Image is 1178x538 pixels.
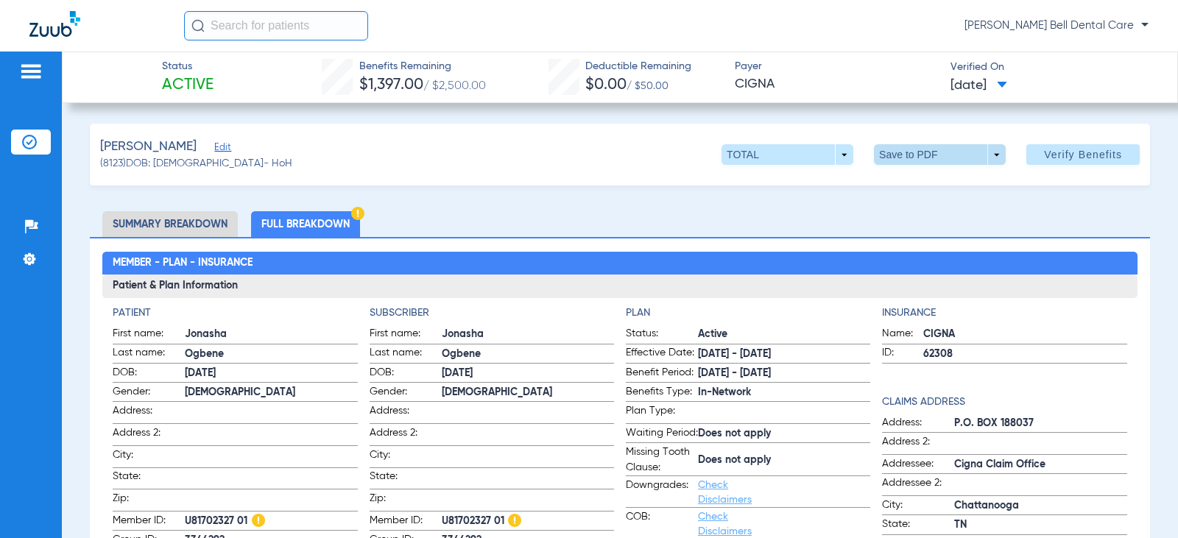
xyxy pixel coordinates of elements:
[370,513,442,531] span: Member ID:
[626,403,698,423] span: Plan Type:
[370,469,442,489] span: State:
[184,11,368,40] input: Search for patients
[627,81,669,91] span: / $50.00
[874,144,1006,165] button: Save to PDF
[698,512,752,537] a: Check Disclaimers
[102,275,1137,298] h3: Patient & Plan Information
[162,59,214,74] span: Status
[370,305,614,321] h4: Subscriber
[442,514,614,529] span: U81702327 01
[113,345,185,363] span: Last name:
[722,144,853,165] button: TOTAL
[113,425,185,445] span: Address 2:
[370,491,442,511] span: Zip:
[626,365,698,383] span: Benefit Period:
[698,453,870,468] span: Does not apply
[113,469,185,489] span: State:
[252,514,265,527] img: Hazard
[882,498,954,515] span: City:
[964,18,1149,33] span: [PERSON_NAME] Bell Dental Care
[370,345,442,363] span: Last name:
[214,142,228,156] span: Edit
[113,403,185,423] span: Address:
[185,385,357,400] span: [DEMOGRAPHIC_DATA]
[29,11,80,37] img: Zuub Logo
[954,517,1126,533] span: TN
[185,514,357,529] span: U81702327 01
[1044,149,1122,160] span: Verify Benefits
[113,305,357,321] h4: Patient
[626,305,870,321] h4: Plan
[102,252,1137,275] h2: Member - Plan - Insurance
[251,211,360,237] li: Full Breakdown
[185,366,357,381] span: [DATE]
[923,327,1126,342] span: CIGNA
[950,77,1007,95] span: [DATE]
[882,345,923,363] span: ID:
[626,384,698,402] span: Benefits Type:
[185,327,357,342] span: Jonasha
[442,327,614,342] span: Jonasha
[442,347,614,362] span: Ogbene
[626,345,698,363] span: Effective Date:
[442,366,614,381] span: [DATE]
[954,457,1126,472] span: Cigna Claim Office
[626,425,698,443] span: Waiting Period:
[626,326,698,344] span: Status:
[1026,144,1140,165] button: Verify Benefits
[698,426,870,442] span: Does not apply
[102,211,238,237] li: Summary Breakdown
[882,305,1126,321] h4: Insurance
[113,365,185,383] span: DOB:
[735,75,938,93] span: CIGNA
[100,138,197,156] span: [PERSON_NAME]
[626,445,698,475] span: Missing Tooth Clause:
[370,326,442,344] span: First name:
[954,498,1126,514] span: Chattanooga
[113,447,185,467] span: City:
[882,326,923,344] span: Name:
[113,491,185,511] span: Zip:
[698,385,870,400] span: In-Network
[19,63,43,80] img: hamburger-icon
[882,475,954,495] span: Addressee 2:
[698,480,752,505] a: Check Disclaimers
[423,80,486,92] span: / $2,500.00
[113,326,185,344] span: First name:
[950,60,1154,75] span: Verified On
[508,514,521,527] img: Hazard
[585,77,627,93] span: $0.00
[113,513,185,531] span: Member ID:
[626,478,698,507] span: Downgrades:
[882,434,954,454] span: Address 2:
[954,416,1126,431] span: P.O. BOX 188037
[370,403,442,423] span: Address:
[882,394,1126,410] app-breakdown-title: Claims Address
[370,384,442,402] span: Gender:
[882,517,954,534] span: State:
[585,59,691,74] span: Deductible Remaining
[191,19,205,32] img: Search Icon
[370,447,442,467] span: City:
[370,365,442,383] span: DOB:
[359,77,423,93] span: $1,397.00
[735,59,938,74] span: Payer
[1104,467,1178,538] iframe: Chat Widget
[882,415,954,433] span: Address:
[100,156,292,171] span: (8123) DOB: [DEMOGRAPHIC_DATA] - HoH
[113,384,185,402] span: Gender:
[698,347,870,362] span: [DATE] - [DATE]
[359,59,486,74] span: Benefits Remaining
[923,347,1126,362] span: 62308
[370,425,442,445] span: Address 2:
[442,385,614,400] span: [DEMOGRAPHIC_DATA]
[162,75,214,96] span: Active
[698,327,870,342] span: Active
[698,366,870,381] span: [DATE] - [DATE]
[351,207,364,220] img: Hazard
